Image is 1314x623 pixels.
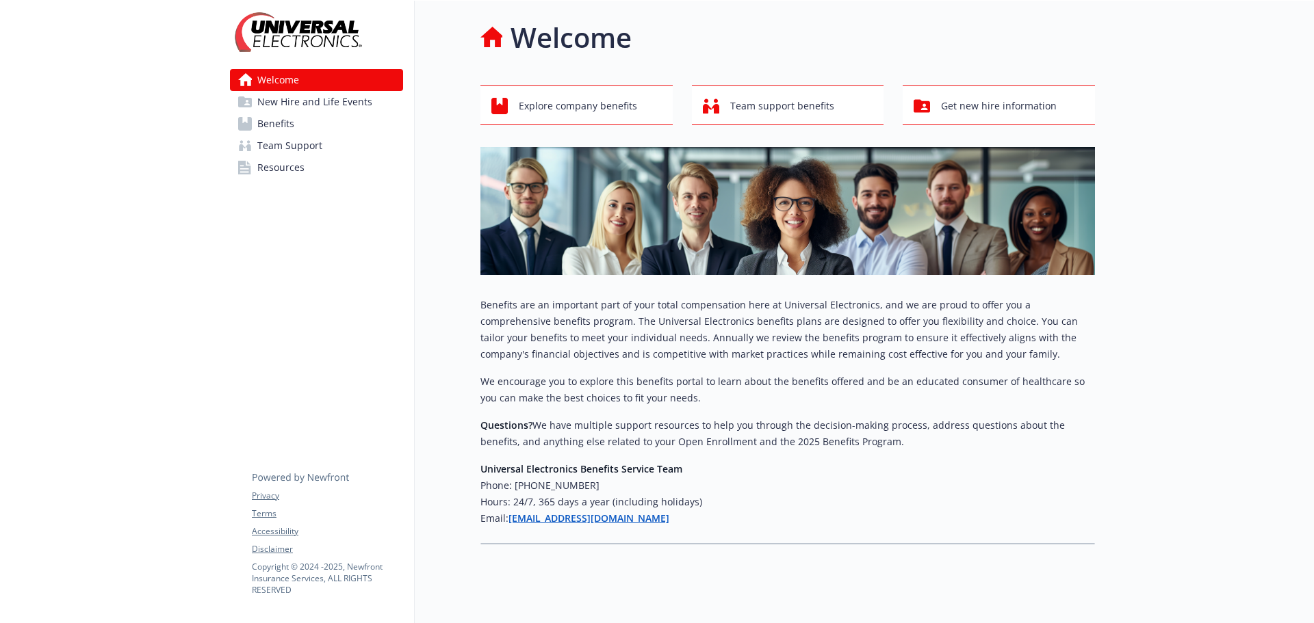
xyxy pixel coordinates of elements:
a: Resources [230,157,403,178]
button: Explore company benefits [480,85,673,125]
span: Explore company benefits [519,93,637,119]
h6: Hours: 24/7, 365 days a year (including holidays)​ [480,494,1095,510]
span: Team support benefits [730,93,834,119]
a: Privacy [252,490,402,502]
strong: Universal Electronics Benefits Service Team [480,462,682,475]
a: [EMAIL_ADDRESS][DOMAIN_NAME] [508,512,669,525]
span: Get new hire information [941,93,1057,119]
p: We encourage you to explore this benefits portal to learn about the benefits offered and be an ed... [480,373,1095,406]
h6: Phone: [PHONE_NUMBER] [480,477,1095,494]
img: overview page banner [480,147,1095,275]
a: Disclaimer [252,543,402,555]
button: Get new hire information [903,85,1095,125]
span: Resources [257,157,305,178]
a: Welcome [230,69,403,91]
span: Benefits [257,113,294,135]
a: New Hire and Life Events [230,91,403,113]
a: Accessibility [252,525,402,538]
p: Benefits are an important part of your total compensation here at Universal Electronics, and we a... [480,297,1095,362]
h6: Email: [480,510,1095,527]
strong: Questions? [480,419,532,432]
a: Terms [252,507,402,520]
p: Copyright © 2024 - 2025 , Newfront Insurance Services, ALL RIGHTS RESERVED [252,561,402,596]
span: Welcome [257,69,299,91]
h1: Welcome [511,17,632,58]
a: Benefits [230,113,403,135]
a: Team Support [230,135,403,157]
p: We have multiple support resources to help you through the decision-making process, address quest... [480,417,1095,450]
span: Team Support [257,135,322,157]
button: Team support benefits [692,85,884,125]
span: New Hire and Life Events [257,91,372,113]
